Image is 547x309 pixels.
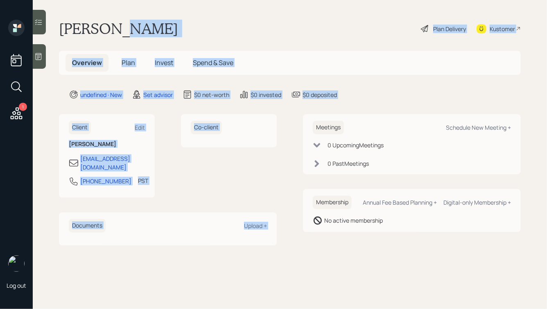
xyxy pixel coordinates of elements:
[122,58,135,67] span: Plan
[8,255,25,272] img: hunter_neumayer.jpg
[313,121,344,134] h6: Meetings
[7,282,26,289] div: Log out
[72,58,102,67] span: Overview
[135,124,145,131] div: Edit
[446,124,511,131] div: Schedule New Meeting +
[324,216,383,225] div: No active membership
[80,154,145,171] div: [EMAIL_ADDRESS][DOMAIN_NAME]
[194,90,229,99] div: $0 net-worth
[251,90,281,99] div: $0 invested
[193,58,233,67] span: Spend & Save
[155,58,173,67] span: Invest
[433,25,466,33] div: Plan Delivery
[69,219,106,232] h6: Documents
[59,20,178,38] h1: [PERSON_NAME]
[19,103,27,111] div: 1
[69,141,145,148] h6: [PERSON_NAME]
[244,222,267,230] div: Upload +
[143,90,173,99] div: Set advisor
[80,177,131,185] div: [PHONE_NUMBER]
[303,90,337,99] div: $0 deposited
[80,90,122,99] div: undefined · New
[69,121,91,134] h6: Client
[138,176,148,185] div: PST
[443,198,511,206] div: Digital-only Membership +
[363,198,437,206] div: Annual Fee Based Planning +
[328,141,384,149] div: 0 Upcoming Meeting s
[490,25,515,33] div: Kustomer
[191,121,222,134] h6: Co-client
[313,196,352,209] h6: Membership
[328,159,369,168] div: 0 Past Meeting s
